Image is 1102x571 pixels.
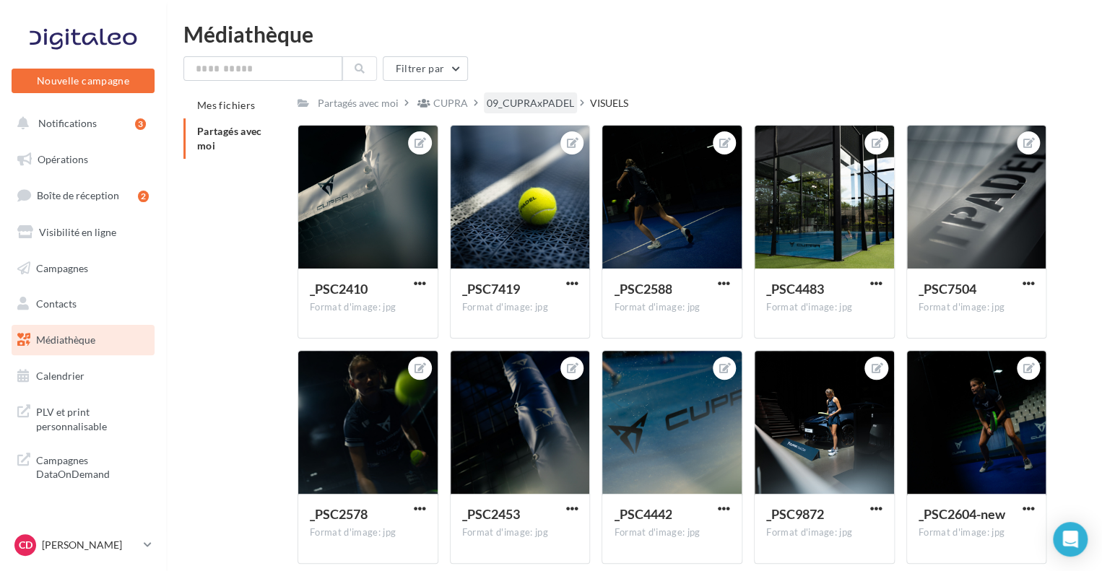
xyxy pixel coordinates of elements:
div: Open Intercom Messenger [1053,522,1088,557]
p: [PERSON_NAME] [42,538,138,552]
div: Format d'image: jpg [766,526,882,539]
span: _PSC4483 [766,281,824,297]
a: Médiathèque [9,325,157,355]
div: Format d'image: jpg [310,301,426,314]
div: Format d'image: jpg [614,301,730,314]
span: Médiathèque [36,334,95,346]
span: _PSC9872 [766,506,824,522]
span: Mes fichiers [197,99,255,111]
span: Campagnes DataOnDemand [36,450,149,481]
button: Filtrer par [383,56,468,81]
span: _PSC2588 [614,281,672,297]
div: Format d'image: jpg [462,526,578,539]
span: CD [19,538,32,552]
span: _PSC2604-new [919,506,1005,522]
span: Calendrier [36,370,84,382]
span: _PSC2578 [310,506,368,522]
div: Partagés avec moi [318,96,399,110]
div: CUPRA [433,96,468,110]
a: Calendrier [9,361,157,391]
div: Format d'image: jpg [919,526,1035,539]
span: Boîte de réception [37,189,119,201]
div: Format d'image: jpg [462,301,578,314]
div: 2 [138,191,149,202]
span: Notifications [38,117,97,129]
a: Campagnes DataOnDemand [9,445,157,487]
a: Contacts [9,289,157,319]
a: Visibilité en ligne [9,217,157,248]
div: Format d'image: jpg [310,526,426,539]
span: _PSC2453 [462,506,520,522]
div: Médiathèque [183,23,1085,45]
div: 3 [135,118,146,130]
button: Nouvelle campagne [12,69,155,93]
a: Boîte de réception2 [9,180,157,211]
div: 09_CUPRAxPADEL [487,96,574,110]
a: CD [PERSON_NAME] [12,531,155,559]
span: Contacts [36,297,77,310]
div: Format d'image: jpg [614,526,730,539]
a: PLV et print personnalisable [9,396,157,439]
span: Partagés avec moi [197,125,262,152]
span: _PSC7419 [462,281,520,297]
span: Opérations [38,153,88,165]
a: Campagnes [9,253,157,284]
a: Opérations [9,144,157,175]
span: _PSC2410 [310,281,368,297]
span: _PSC4442 [614,506,672,522]
button: Notifications 3 [9,108,152,139]
span: Visibilité en ligne [39,226,116,238]
span: PLV et print personnalisable [36,402,149,433]
div: Format d'image: jpg [919,301,1035,314]
span: _PSC7504 [919,281,976,297]
div: Format d'image: jpg [766,301,882,314]
span: Campagnes [36,261,88,274]
div: VISUELS [590,96,628,110]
